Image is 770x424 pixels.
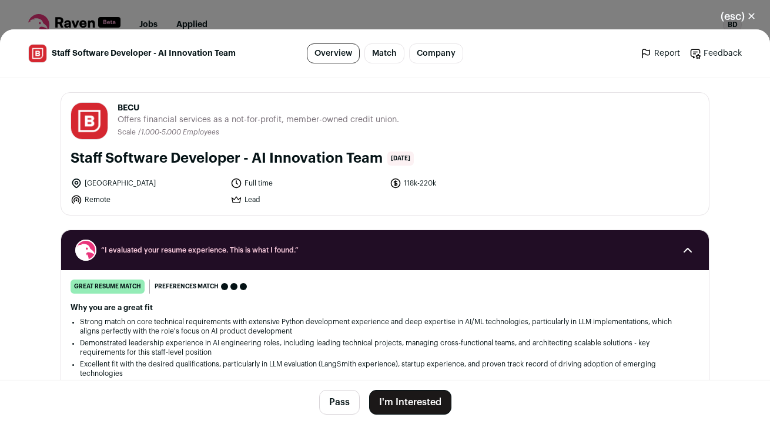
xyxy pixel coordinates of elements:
[390,177,543,189] li: 118k-220k
[118,114,399,126] span: Offers financial services as a not-for-profit, member-owned credit union.
[230,194,383,206] li: Lead
[71,280,145,294] div: great resume match
[80,359,690,378] li: Excellent fit with the desired qualifications, particularly in LLM evaluation (LangSmith experien...
[369,390,451,415] button: I'm Interested
[364,43,404,63] a: Match
[118,102,399,114] span: BECU
[80,317,690,336] li: Strong match on core technical requirements with extensive Python development experience and deep...
[52,48,236,59] span: Staff Software Developer - AI Innovation Team
[71,177,223,189] li: [GEOGRAPHIC_DATA]
[689,48,742,59] a: Feedback
[230,177,383,189] li: Full time
[71,303,699,312] h2: Why you are a great fit
[71,149,383,168] h1: Staff Software Developer - AI Innovation Team
[409,43,463,63] a: Company
[640,48,680,59] a: Report
[707,4,770,29] button: Close modal
[319,390,360,415] button: Pass
[141,129,219,136] span: 1,000-5,000 Employees
[29,45,46,62] img: 5b20983a84e98f2cdd26681a0f8f3c53e16fb9ca1f37721669a2a4d5fa66ff63.jpg
[71,194,223,206] li: Remote
[80,338,690,357] li: Demonstrated leadership experience in AI engineering roles, including leading technical projects,...
[71,103,108,139] img: 5b20983a84e98f2cdd26681a0f8f3c53e16fb9ca1f37721669a2a4d5fa66ff63.jpg
[155,281,219,292] span: Preferences match
[307,43,360,63] a: Overview
[101,245,669,255] span: “I evaluated your resume experience. This is what I found.”
[118,128,138,137] li: Scale
[387,152,414,166] span: [DATE]
[138,128,219,137] li: /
